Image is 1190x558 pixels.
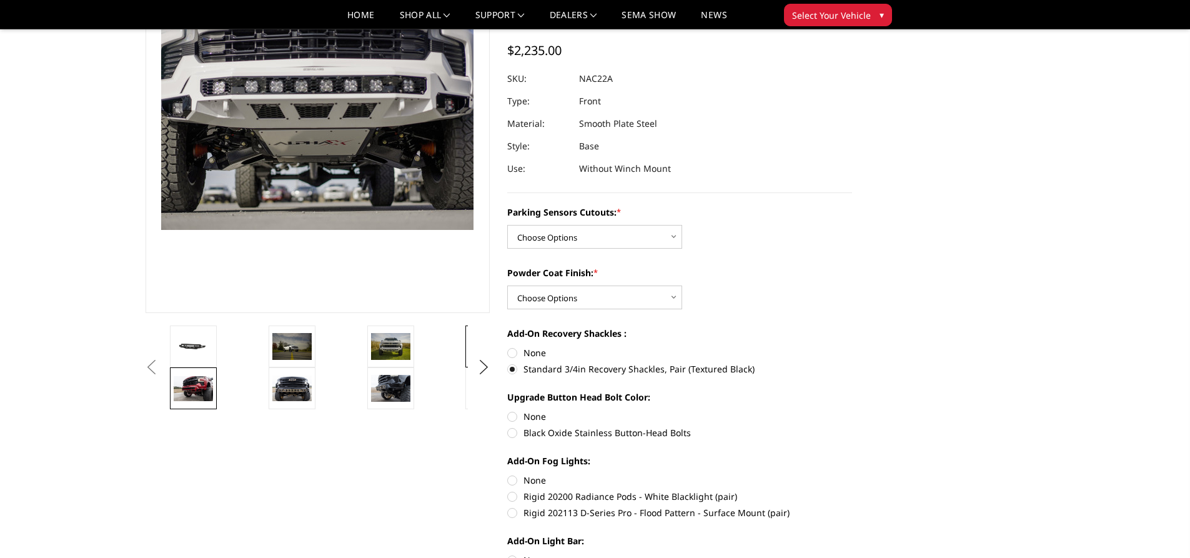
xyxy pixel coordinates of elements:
a: News [701,11,726,29]
a: Home [347,11,374,29]
label: Add-On Fog Lights: [507,454,852,467]
label: Upgrade Button Head Bolt Color: [507,391,852,404]
label: Standard 3/4in Recovery Shackles, Pair (Textured Black) [507,362,852,376]
label: None [507,410,852,423]
label: None [507,346,852,359]
iframe: Chat Widget [1128,498,1190,558]
img: 2022-2025 Chevrolet Silverado 1500 - Freedom Series - Base Front Bumper (non-winch) [371,375,410,401]
dd: NAC22A [579,67,613,90]
img: 2022-2025 Chevrolet Silverado 1500 - Freedom Series - Base Front Bumper (non-winch) [272,376,312,402]
dd: Base [579,135,599,157]
label: Parking Sensors Cutouts: [507,206,852,219]
dd: Front [579,90,601,112]
dd: Without Winch Mount [579,157,671,180]
dt: Style: [507,135,570,157]
dt: Type: [507,90,570,112]
button: Select Your Vehicle [784,4,892,26]
span: ▾ [880,8,884,21]
label: Black Oxide Stainless Button-Head Bolts [507,426,852,439]
img: 2022-2025 Chevrolet Silverado 1500 - Freedom Series - Base Front Bumper (non-winch) [174,337,213,356]
img: 2022-2025 Chevrolet Silverado 1500 - Freedom Series - Base Front Bumper (non-winch) [371,333,410,359]
button: Next [474,358,493,377]
label: Rigid 20200 Radiance Pods - White Blacklight (pair) [507,490,852,503]
a: shop all [400,11,450,29]
img: 2022-2025 Chevrolet Silverado 1500 - Freedom Series - Base Front Bumper (non-winch) [272,333,312,359]
dt: Material: [507,112,570,135]
button: Previous [142,358,161,377]
label: Add-On Light Bar: [507,534,852,547]
dt: SKU: [507,67,570,90]
label: Rigid 202113 D-Series Pro - Flood Pattern - Surface Mount (pair) [507,506,852,519]
a: SEMA Show [622,11,676,29]
label: Powder Coat Finish: [507,266,852,279]
span: $2,235.00 [507,42,562,59]
dt: Use: [507,157,570,180]
label: None [507,474,852,487]
dd: Smooth Plate Steel [579,112,657,135]
a: Support [475,11,525,29]
img: 2022-2025 Chevrolet Silverado 1500 - Freedom Series - Base Front Bumper (non-winch) [174,376,213,401]
span: Select Your Vehicle [792,9,871,22]
label: Add-On Recovery Shackles : [507,327,852,340]
a: Dealers [550,11,597,29]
